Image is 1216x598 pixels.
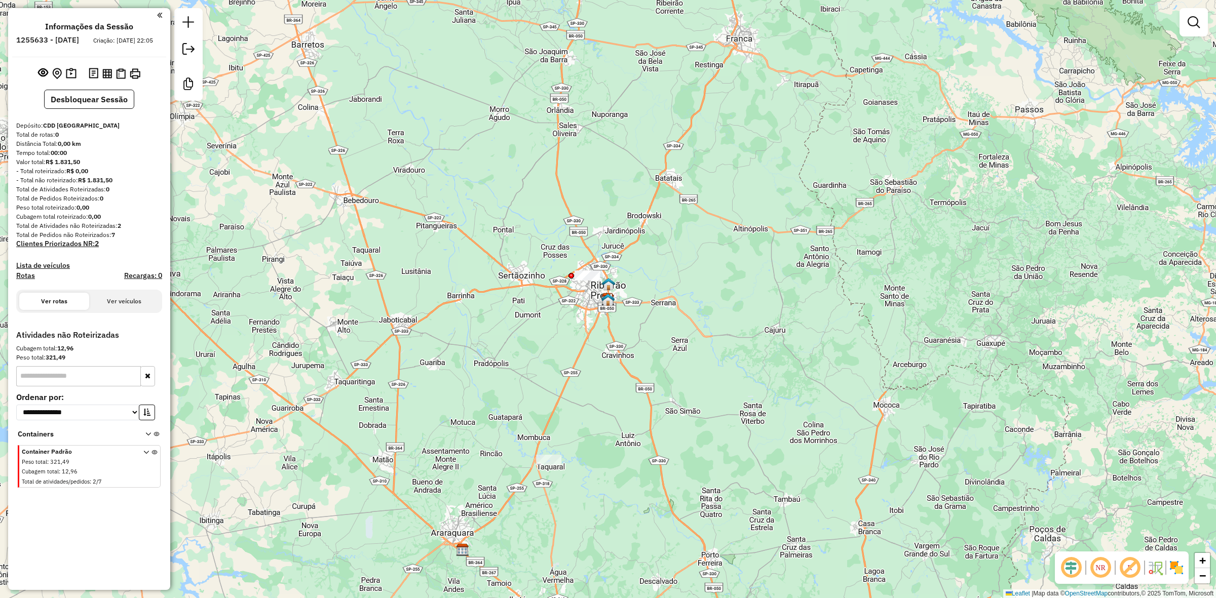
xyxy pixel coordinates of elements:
[1184,12,1204,32] a: Exibir filtros
[93,478,102,485] span: 2/7
[47,458,49,465] span: :
[16,261,162,270] h4: Lista de veículos
[89,36,157,45] div: Criação: [DATE] 22:05
[601,293,615,306] img: RotaFad
[36,65,50,82] button: Exibir sessão original
[16,240,162,248] h4: Clientes Priorizados NR:
[16,271,35,280] h4: Rotas
[43,122,120,129] strong: CDD [GEOGRAPHIC_DATA]
[157,9,162,21] a: Clique aqui para minimizar o painel
[1199,569,1206,582] span: −
[1003,589,1216,598] div: Map data © contributors,© 2025 TomTom, Microsoft
[51,149,67,156] strong: 00:00
[45,22,133,31] h4: Informações da Sessão
[1032,590,1033,597] span: |
[111,231,115,238] strong: 7
[124,271,162,280] h4: Recargas: 0
[178,74,199,97] a: Criar modelo
[16,176,162,185] div: - Total não roteirizado:
[22,478,90,485] span: Total de atividades/pedidos
[178,12,199,35] a: Nova sessão e pesquisa
[16,230,162,240] div: Total de Pedidos não Roteirizados:
[100,194,103,202] strong: 0
[87,66,100,82] button: Logs desbloquear sessão
[95,239,99,248] strong: 2
[88,213,101,220] strong: 0,00
[22,458,47,465] span: Peso total
[16,353,162,362] div: Peso total:
[601,293,615,306] img: CDD Ribeirão Preto
[1195,553,1210,568] a: Zoom in
[89,293,159,310] button: Ver veículos
[16,167,162,176] div: - Total roteirizado:
[128,66,142,81] button: Imprimir Rotas
[57,344,73,352] strong: 12,96
[575,270,600,281] div: Atividade não roteirizada - Posto General de Rib
[50,66,64,82] button: Centralizar mapa no depósito ou ponto de apoio
[114,66,128,81] button: Visualizar Romaneio
[1059,555,1083,580] span: Ocultar deslocamento
[536,455,561,465] div: Atividade não roteirizada - BAR E LANCH ENCONTRO
[16,139,162,148] div: Distância Total:
[16,391,162,403] label: Ordenar por:
[18,429,132,440] span: Containers
[66,167,88,175] strong: R$ 0,00
[1199,554,1206,567] span: +
[16,185,162,194] div: Total de Atividades Roteirizadas:
[1168,560,1185,576] img: Exibir/Ocultar setores
[1147,560,1163,576] img: Fluxo de ruas
[16,203,162,212] div: Peso total roteirizado:
[50,458,69,465] span: 321,49
[59,468,60,475] span: :
[16,157,162,167] div: Valor total:
[77,204,89,211] strong: 0,00
[16,221,162,230] div: Total de Atividades não Roteirizadas:
[16,194,162,203] div: Total de Pedidos Roteirizados:
[456,543,469,556] img: CDD Araraquara
[118,222,121,229] strong: 2
[1006,590,1030,597] a: Leaflet
[139,405,155,420] button: Ordem crescente
[106,185,109,193] strong: 0
[16,130,162,139] div: Total de rotas:
[78,176,112,184] strong: R$ 1.831,50
[1118,555,1142,580] span: Exibir rótulo
[64,66,79,82] button: Painel de Sugestão
[16,212,162,221] div: Cubagem total roteirizado:
[22,447,131,456] span: Container Padrão
[16,148,162,157] div: Tempo total:
[44,90,134,109] button: Desbloquear Sessão
[16,121,162,130] div: Depósito:
[100,66,114,80] button: Visualizar relatório de Roteirização
[602,277,615,291] img: UDC Light Ribeirao Preto
[90,478,91,485] span: :
[16,330,162,340] h4: Atividades não Roteirizadas
[46,353,65,361] strong: 321,49
[1065,590,1108,597] a: OpenStreetMap
[55,131,59,138] strong: 0
[62,468,78,475] span: 12,96
[58,140,81,147] strong: 0,00 km
[46,158,80,166] strong: R$ 1.831,50
[16,344,162,353] div: Cubagem total:
[19,293,89,310] button: Ver rotas
[178,39,199,62] a: Exportar sessão
[1195,568,1210,583] a: Zoom out
[1088,555,1113,580] span: Ocultar NR
[16,35,79,45] h6: 1255633 - [DATE]
[22,468,59,475] span: Cubagem total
